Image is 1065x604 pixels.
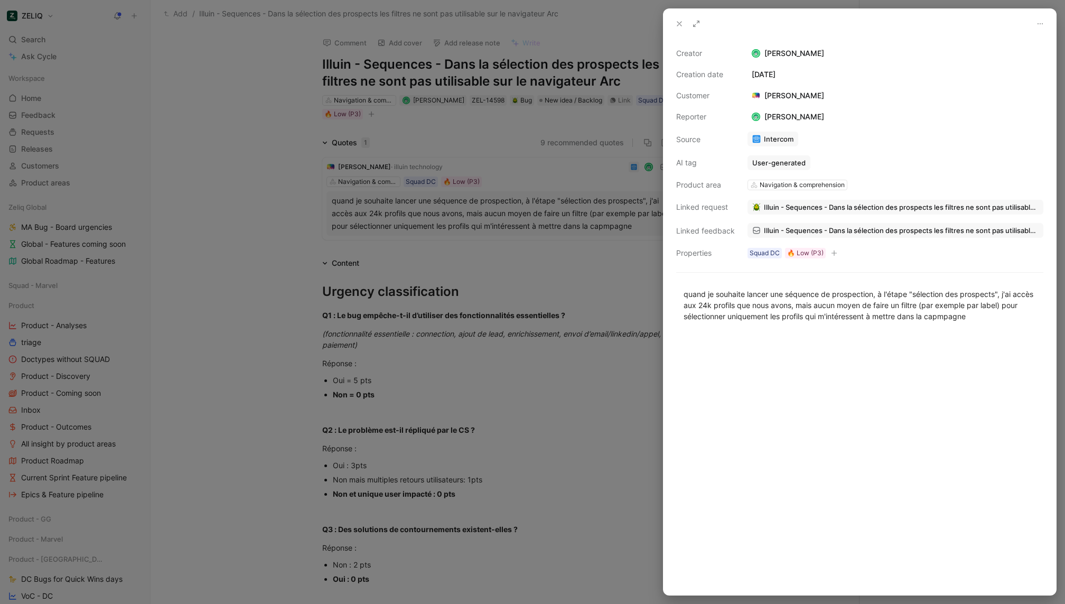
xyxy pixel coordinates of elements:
[676,89,735,102] div: Customer
[748,223,1043,238] a: Illuin - Sequences - Dans la sélection des prospects les filtres ne sont pas utilisable sur le na...
[750,248,780,258] div: Squad DC
[748,132,798,146] a: Intercom
[676,247,735,259] div: Properties
[753,114,760,120] img: avatar
[748,89,828,102] div: [PERSON_NAME]
[748,47,1043,60] div: [PERSON_NAME]
[764,202,1039,212] span: Illuin - Sequences - Dans la sélection des prospects les filtres ne sont pas utilisable sur le na...
[748,68,1043,81] div: [DATE]
[676,156,735,169] div: AI tag
[748,110,828,123] div: [PERSON_NAME]
[760,180,845,190] div: Navigation & comprehension
[684,289,1036,322] div: quand je souhaite lancer une séquence de prospection, à l'étape "sélection des prospects", j'ai a...
[752,203,761,211] img: 🪲
[676,47,735,60] div: Creator
[676,201,735,213] div: Linked request
[764,226,1039,235] span: Illuin - Sequences - Dans la sélection des prospects les filtres ne sont pas utilisable sur le na...
[676,179,735,191] div: Product area
[676,68,735,81] div: Creation date
[752,158,806,168] div: User-generated
[752,91,760,100] img: logo
[787,248,824,258] div: 🔥 Low (P3)
[676,133,735,146] div: Source
[676,225,735,237] div: Linked feedback
[676,110,735,123] div: Reporter
[748,200,1043,215] button: 🪲Illuin - Sequences - Dans la sélection des prospects les filtres ne sont pas utilisable sur le n...
[753,50,760,57] img: avatar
